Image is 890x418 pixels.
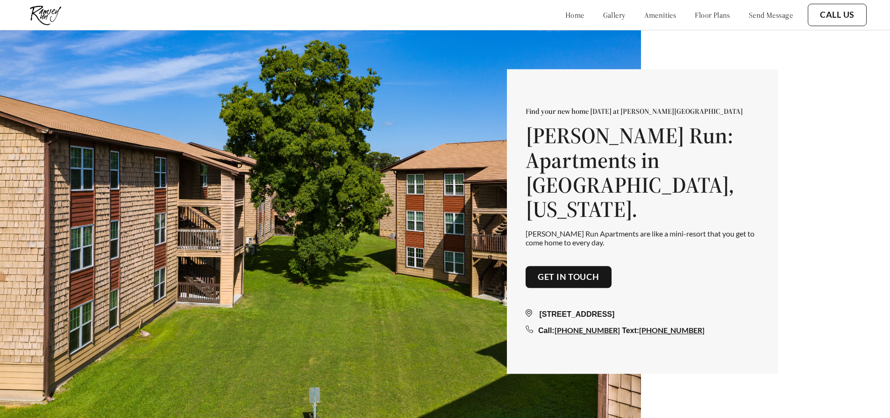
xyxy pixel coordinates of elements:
div: [STREET_ADDRESS] [526,309,759,320]
a: amenities [644,10,676,20]
a: floor plans [695,10,730,20]
img: ramsey_run_logo.jpg [23,2,68,28]
a: Call Us [820,10,854,20]
a: send message [749,10,793,20]
a: Get in touch [538,272,599,282]
span: Call: [538,327,555,334]
a: [PHONE_NUMBER] [639,326,705,334]
span: Text: [622,327,639,334]
a: home [565,10,584,20]
a: [PHONE_NUMBER] [555,326,620,334]
p: Find your new home [DATE] at [PERSON_NAME][GEOGRAPHIC_DATA] [526,106,759,116]
h1: [PERSON_NAME] Run: Apartments in [GEOGRAPHIC_DATA], [US_STATE]. [526,123,759,222]
button: Get in touch [526,266,612,288]
a: gallery [603,10,626,20]
p: [PERSON_NAME] Run Apartments are like a mini-resort that you get to come home to every day. [526,229,759,247]
button: Call Us [808,4,867,26]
